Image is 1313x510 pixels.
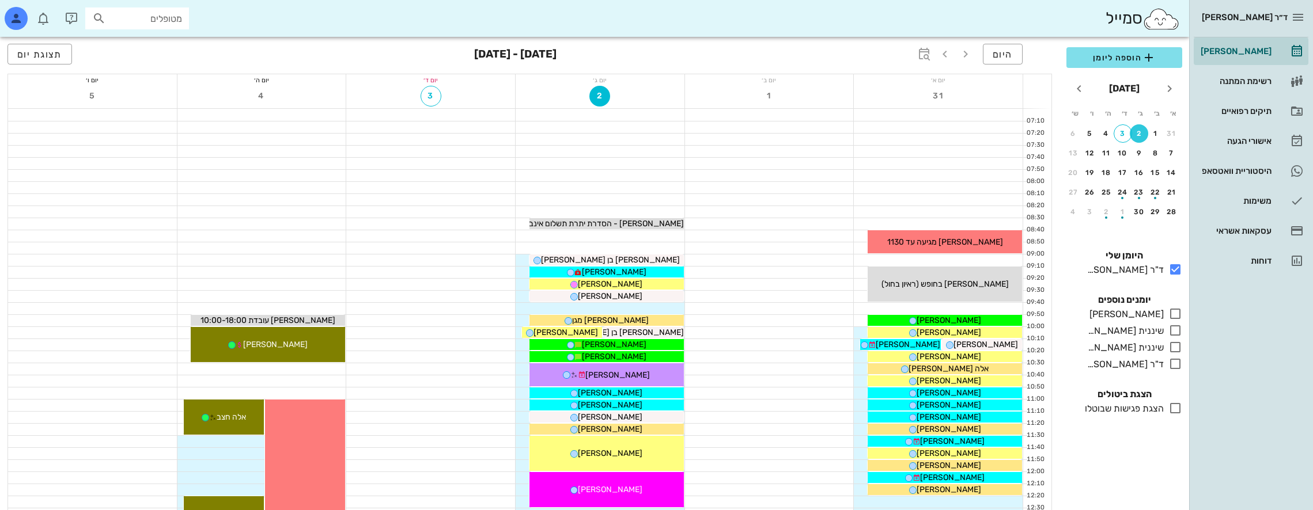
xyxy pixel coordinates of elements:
[1117,104,1132,123] th: ד׳
[1023,455,1047,465] div: 11:50
[421,91,441,101] span: 3
[1083,263,1164,277] div: ד"ר [PERSON_NAME]
[1023,273,1047,283] div: 09:20
[1023,225,1047,235] div: 08:40
[8,74,177,86] div: יום ו׳
[1163,183,1181,201] button: 21
[7,44,72,64] button: תצוגת יום
[1130,203,1148,221] button: 30
[928,86,949,106] button: 31
[1130,208,1148,216] div: 30
[1064,149,1083,157] div: 13
[917,424,981,434] span: [PERSON_NAME]
[953,340,1018,349] span: [PERSON_NAME]
[1023,249,1047,259] div: 09:00
[1023,165,1047,174] div: 07:50
[578,485,642,494] span: [PERSON_NAME]
[928,91,949,101] span: 31
[1023,358,1047,368] div: 10:30
[1097,188,1115,196] div: 25
[1023,467,1047,477] div: 12:00
[1081,149,1099,157] div: 12
[541,255,680,265] span: [PERSON_NAME] בן [PERSON_NAME]
[759,91,780,101] span: 1
[1023,394,1047,404] div: 11:00
[578,291,642,301] span: [PERSON_NAME]
[917,485,981,494] span: [PERSON_NAME]
[1198,77,1272,86] div: רשימת המתנה
[1023,406,1047,416] div: 11:10
[1130,163,1148,182] button: 16
[1064,183,1083,201] button: 27
[1081,208,1099,216] div: 3
[1146,203,1165,221] button: 29
[1114,130,1132,138] div: 3
[1076,51,1173,64] span: הוספה ליומן
[1023,418,1047,428] div: 11:20
[1114,144,1132,162] button: 10
[887,237,1003,247] span: [PERSON_NAME] מגיעה עד 1130
[1146,124,1165,143] button: 1
[1146,144,1165,162] button: 8
[251,86,272,106] button: 4
[917,352,981,361] span: [PERSON_NAME]
[1198,256,1272,265] div: דוחות
[1023,189,1047,199] div: 08:10
[1130,130,1148,138] div: 2
[585,370,650,380] span: [PERSON_NAME]
[917,400,981,410] span: [PERSON_NAME]
[917,388,981,398] span: [PERSON_NAME]
[1023,370,1047,380] div: 10:40
[578,388,642,398] span: [PERSON_NAME]
[1198,196,1272,205] div: משימות
[1106,6,1180,31] div: סמייל
[1064,203,1083,221] button: 4
[1068,104,1083,123] th: ש׳
[1100,104,1115,123] th: ה׳
[1114,183,1132,201] button: 24
[1163,169,1181,177] div: 14
[1023,177,1047,187] div: 08:00
[685,74,854,86] div: יום ב׳
[917,315,981,325] span: [PERSON_NAME]
[1081,183,1099,201] button: 26
[1023,346,1047,356] div: 10:20
[1146,149,1165,157] div: 8
[1163,144,1181,162] button: 7
[421,86,441,106] button: 3
[1023,213,1047,223] div: 08:30
[1081,124,1099,143] button: 5
[251,91,272,101] span: 4
[582,340,646,349] span: [PERSON_NAME]
[243,340,308,349] span: [PERSON_NAME]
[200,315,335,325] span: [PERSON_NAME] עובדת 10:00-18:00
[1114,169,1132,177] div: 17
[1081,188,1099,196] div: 26
[1163,163,1181,182] button: 14
[1097,169,1115,177] div: 18
[1194,157,1308,185] a: היסטוריית וואטסאפ
[1097,163,1115,182] button: 18
[1163,130,1181,138] div: 31
[1159,78,1180,99] button: חודש שעבר
[1194,97,1308,125] a: תיקים רפואיים
[1194,187,1308,215] a: משימות
[1194,217,1308,245] a: עסקאות אשראי
[1198,106,1272,116] div: תיקים רפואיים
[1133,104,1148,123] th: ג׳
[1104,77,1144,100] button: [DATE]
[920,473,985,482] span: [PERSON_NAME]
[1066,249,1182,262] h4: היומן שלי
[876,340,940,349] span: [PERSON_NAME]
[545,328,684,337] span: [PERSON_NAME] בן [PERSON_NAME]
[917,448,981,458] span: [PERSON_NAME]
[1146,208,1165,216] div: 29
[1023,334,1047,344] div: 10:10
[1198,166,1272,176] div: היסטוריית וואטסאפ
[1023,310,1047,319] div: 09:50
[578,424,642,434] span: [PERSON_NAME]
[1083,324,1164,338] div: שיננית [PERSON_NAME]
[1149,104,1164,123] th: ב׳
[1130,124,1148,143] button: 2
[1198,47,1272,56] div: [PERSON_NAME]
